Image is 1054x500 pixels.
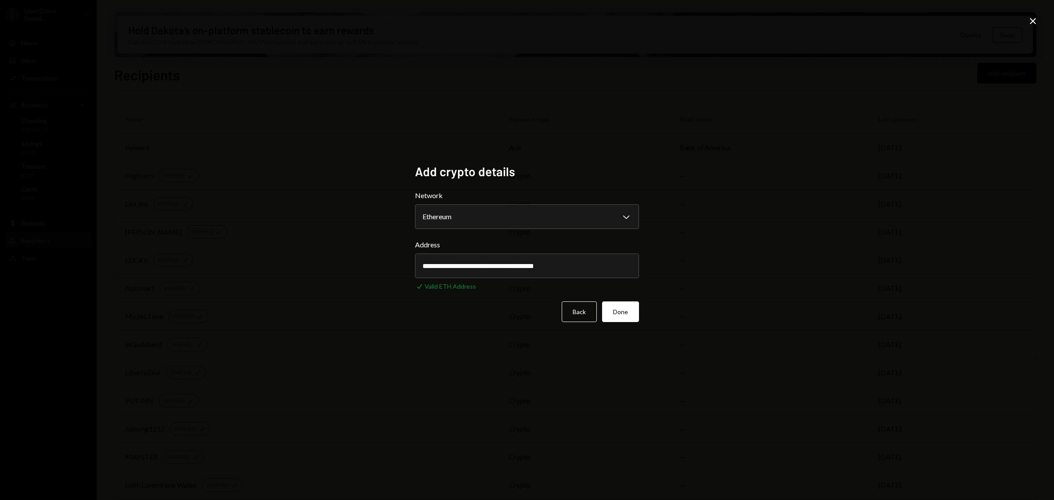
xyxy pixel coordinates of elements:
label: Address [415,239,639,250]
button: Done [602,301,639,322]
button: Network [415,204,639,229]
h2: Add crypto details [415,163,639,180]
label: Network [415,190,639,201]
div: Valid ETH Address [425,282,476,291]
button: Back [562,301,597,322]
